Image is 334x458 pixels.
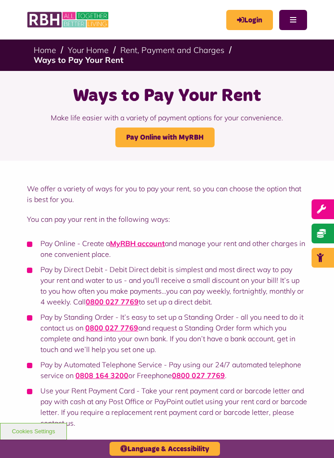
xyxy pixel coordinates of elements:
[11,84,323,108] h1: Ways to Pay Your Rent
[27,183,307,205] p: We offer a variety of ways for you to pay your rent, so you can choose the option that is best fo...
[294,418,334,458] iframe: Netcall Web Assistant for live chat
[110,239,165,248] a: MyRBH account
[27,359,307,381] li: Pay by Automated Telephone Service - Pay using our 24/7 automated telephone service on .
[68,45,109,55] a: Your Home
[128,371,172,380] span: or Freephone
[27,264,307,307] li: Pay by Direct Debit - Debit Direct debit is simplest and most direct way to pay your rent and wat...
[27,9,110,31] img: RBH
[85,323,138,332] a: call 08000277769
[27,312,307,355] li: Pay by Standing Order - It’s easy to set up a Standing Order - all you need to do it contact us on
[279,10,307,30] button: Navigation
[110,442,220,456] button: Language & Accessibility
[172,371,225,380] a: call 08000277769
[75,371,128,380] a: call 08081643200
[11,108,323,128] p: Make life easier with a variety of payment options for your convenience.
[115,128,215,147] a: Pay Online with MyRBH
[27,238,307,260] li: Pay Online - Create a and manage your rent and other charges in one convenient place.
[226,10,273,30] a: MyRBH
[120,45,224,55] a: Rent, Payment and Charges
[27,385,307,428] li: Use your Rent Payment Card - Take your rent payment card or barcode letter and pay with cash at a...
[34,45,56,55] a: Home
[86,297,139,306] a: 0800 027 7769
[27,214,307,225] p: You can pay your rent in the following ways:
[34,55,123,65] a: Ways to Pay Your Rent
[40,323,295,354] span: and request a Standing Order form which you complete and hand into your own bank. If you don’t ha...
